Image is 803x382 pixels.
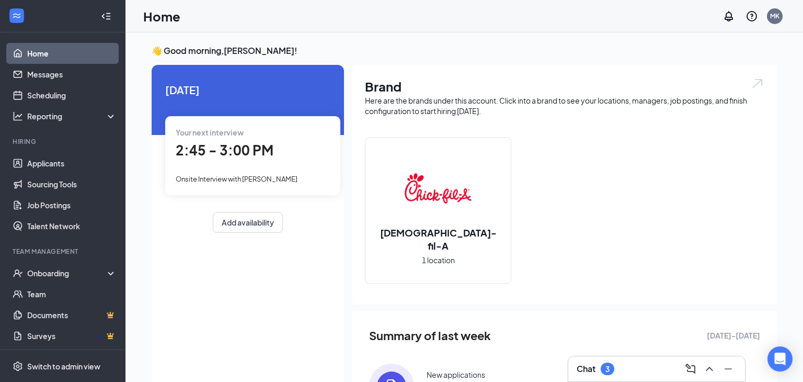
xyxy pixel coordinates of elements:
span: Summary of last week [369,327,491,345]
div: 3 [605,365,610,374]
div: Reporting [27,111,117,121]
svg: Settings [13,361,23,372]
button: ComposeMessage [682,361,699,377]
span: 2:45 - 3:00 PM [176,141,273,159]
h2: [DEMOGRAPHIC_DATA]-fil-A [365,226,511,252]
span: Onsite Interview with [PERSON_NAME] [176,175,297,183]
div: Team Management [13,247,114,256]
button: Minimize [720,361,737,377]
h1: Home [143,7,180,25]
a: Team [27,284,117,305]
h3: Chat [577,363,595,375]
button: ChevronUp [701,361,718,377]
span: Your next interview [176,128,244,137]
a: Home [27,43,117,64]
svg: Notifications [722,10,735,23]
h1: Brand [365,77,764,95]
a: DocumentsCrown [27,305,117,325]
svg: Collapse [101,11,111,21]
span: 1 location [422,254,455,266]
a: Messages [27,64,117,85]
a: Applicants [27,153,117,174]
span: [DATE] [165,82,330,98]
div: MK [770,12,779,20]
svg: QuestionInfo [745,10,758,23]
div: Here are the brands under this account. Click into a brand to see your locations, managers, job p... [365,95,764,116]
div: Hiring [13,137,114,146]
svg: Analysis [13,111,23,121]
svg: WorkstreamLogo [12,10,22,21]
a: SurveysCrown [27,325,117,346]
img: Chick-fil-A [405,155,472,222]
div: Onboarding [27,268,108,278]
span: [DATE] - [DATE] [707,330,760,341]
button: Add availability [213,212,283,233]
div: Switch to admin view [27,361,100,372]
svg: UserCheck [13,268,23,278]
a: Job Postings [27,195,117,216]
a: Scheduling [27,85,117,106]
svg: ChevronUp [703,363,716,375]
div: New applications [427,369,485,380]
a: Sourcing Tools [27,174,117,195]
div: Open Intercom Messenger [767,346,793,372]
svg: Minimize [722,363,735,375]
svg: ComposeMessage [684,363,697,375]
a: Talent Network [27,216,117,237]
h3: 👋 Good morning, [PERSON_NAME] ! [152,45,777,57]
img: open.6027fd2a22e1237b5b06.svg [751,77,764,89]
